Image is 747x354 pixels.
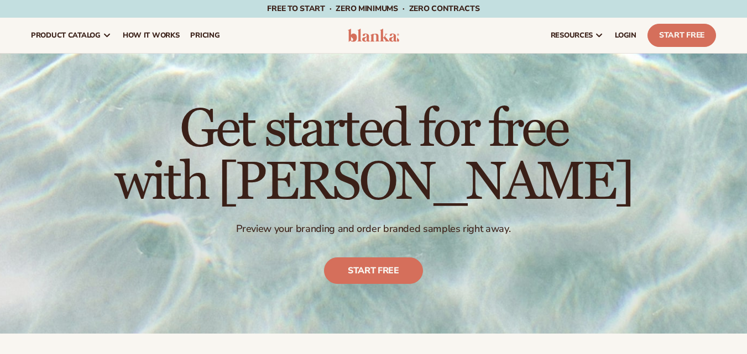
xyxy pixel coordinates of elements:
[114,103,633,209] h1: Get started for free with [PERSON_NAME]
[117,18,185,53] a: How It Works
[615,31,636,40] span: LOGIN
[114,223,633,235] p: Preview your branding and order branded samples right away.
[267,3,479,14] span: Free to start · ZERO minimums · ZERO contracts
[25,18,117,53] a: product catalog
[31,31,101,40] span: product catalog
[348,29,400,42] img: logo
[609,18,642,53] a: LOGIN
[190,31,220,40] span: pricing
[647,24,716,47] a: Start Free
[545,18,609,53] a: resources
[123,31,180,40] span: How It Works
[324,257,423,284] a: Start free
[185,18,225,53] a: pricing
[551,31,593,40] span: resources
